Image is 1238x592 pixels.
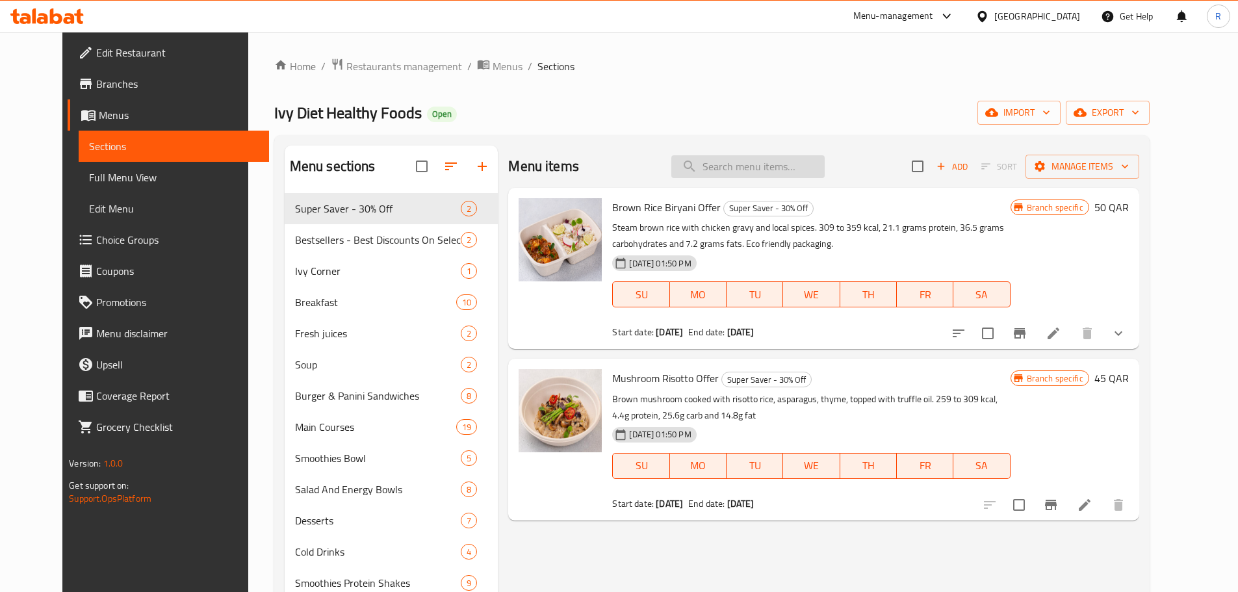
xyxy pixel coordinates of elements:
[285,287,498,318] div: Breakfast10
[68,224,269,255] a: Choice Groups
[788,285,834,304] span: WE
[295,450,461,466] span: Smoothies Bowl
[902,285,948,304] span: FR
[331,58,462,75] a: Restaurants management
[675,285,721,304] span: MO
[461,326,477,341] div: items
[1022,372,1089,385] span: Branch specific
[96,76,259,92] span: Branches
[1022,201,1089,214] span: Branch specific
[96,388,259,404] span: Coverage Report
[477,58,522,75] a: Menus
[68,349,269,380] a: Upsell
[295,513,461,528] div: Desserts
[845,285,892,304] span: TH
[732,285,778,304] span: TU
[99,107,259,123] span: Menus
[295,294,456,310] div: Breakfast
[618,456,664,475] span: SU
[461,515,476,527] span: 7
[274,58,1150,75] nav: breadcrumb
[618,285,664,304] span: SU
[670,281,727,307] button: MO
[68,411,269,443] a: Grocery Checklist
[612,324,654,341] span: Start date:
[1025,155,1139,179] button: Manage items
[943,318,974,349] button: sort-choices
[783,453,840,479] button: WE
[461,357,477,372] div: items
[68,255,269,287] a: Coupons
[727,453,783,479] button: TU
[1215,9,1221,23] span: R
[346,58,462,74] span: Restaurants management
[988,105,1050,121] span: import
[897,453,953,479] button: FR
[96,232,259,248] span: Choice Groups
[688,324,725,341] span: End date:
[624,428,696,441] span: [DATE] 01:50 PM
[89,201,259,216] span: Edit Menu
[931,157,973,177] button: Add
[528,58,532,74] li: /
[295,357,461,372] span: Soup
[1072,318,1103,349] button: delete
[290,157,376,176] h2: Menu sections
[68,318,269,349] a: Menu disclaimer
[953,453,1010,479] button: SA
[656,495,683,512] b: [DATE]
[79,193,269,224] a: Edit Menu
[537,58,574,74] span: Sections
[285,443,498,474] div: Smoothies Bowl5
[96,263,259,279] span: Coupons
[457,421,476,433] span: 19
[295,419,456,435] span: Main Courses
[724,201,813,216] span: Super Saver - 30% Off
[96,294,259,310] span: Promotions
[274,98,422,127] span: Ivy Diet Healthy Foods
[285,224,498,255] div: Bestsellers - Best Discounts On Selected Items2
[295,201,461,216] div: Super Saver - 30% Off
[612,368,719,388] span: Mushroom Risotto Offer
[79,131,269,162] a: Sections
[285,411,498,443] div: Main Courses19
[96,45,259,60] span: Edit Restaurant
[612,198,721,217] span: Brown Rice Biryani Offer
[1094,369,1129,387] h6: 45 QAR
[1004,318,1035,349] button: Branch-specific-item
[1111,326,1126,341] svg: Show Choices
[723,201,814,216] div: Super Saver - 30% Off
[461,201,477,216] div: items
[295,326,461,341] div: Fresh juices
[295,232,461,248] span: Bestsellers - Best Discounts On Selected Items
[285,318,498,349] div: Fresh juices2
[732,456,778,475] span: TU
[285,255,498,287] div: Ivy Corner1
[274,58,316,74] a: Home
[721,372,812,387] div: Super Saver - 30% Off
[461,544,477,560] div: items
[467,151,498,182] button: Add section
[461,450,477,466] div: items
[1103,489,1134,521] button: delete
[285,536,498,567] div: Cold Drinks4
[285,380,498,411] div: Burger & Panini Sandwiches8
[974,320,1001,347] span: Select to update
[69,455,101,472] span: Version:
[845,456,892,475] span: TH
[408,153,435,180] span: Select all sections
[103,455,123,472] span: 1.0.0
[953,281,1010,307] button: SA
[68,37,269,68] a: Edit Restaurant
[1094,198,1129,216] h6: 50 QAR
[904,153,931,180] span: Select section
[612,453,669,479] button: SU
[722,372,811,387] span: Super Saver - 30% Off
[1066,101,1150,125] button: export
[977,101,1061,125] button: import
[295,544,461,560] span: Cold Drinks
[519,198,602,281] img: Brown Rice Biryani Offer
[461,203,476,215] span: 2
